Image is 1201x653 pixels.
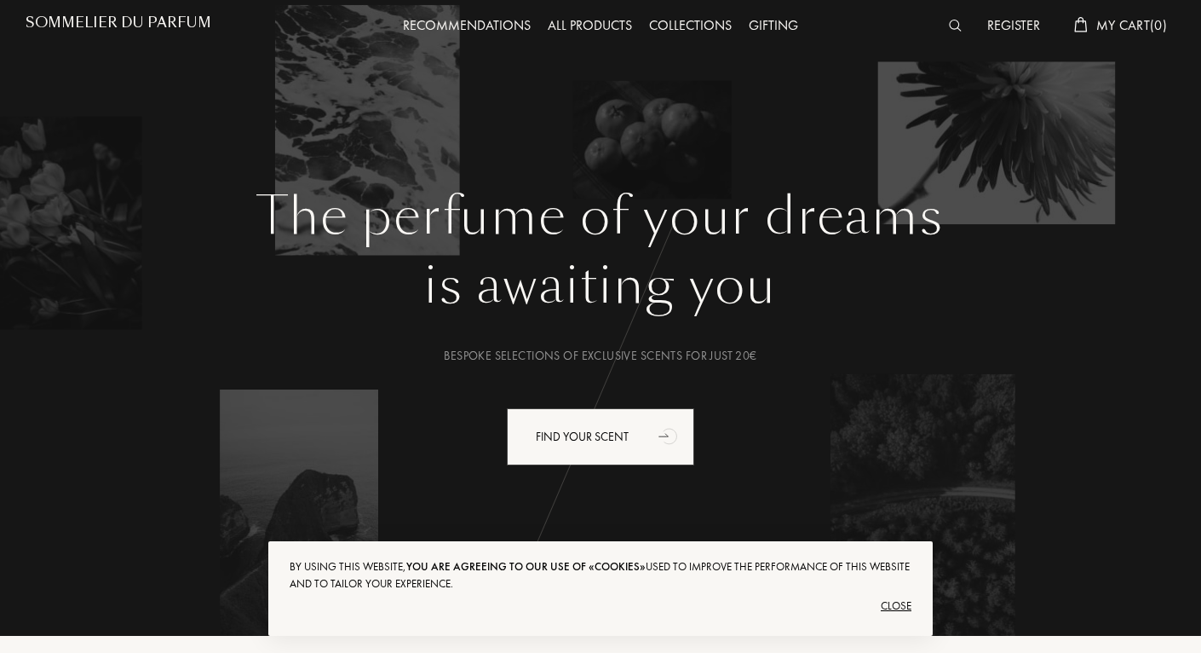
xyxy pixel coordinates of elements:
div: is awaiting you [38,247,1163,324]
div: Gifting [740,15,807,38]
div: By using this website, used to improve the performance of this website and to tailor your experie... [290,558,911,592]
span: My Cart ( 0 ) [1096,16,1167,34]
div: All products [539,15,641,38]
a: Find your scentanimation [494,408,707,465]
a: Sommelier du Parfum [26,14,211,38]
div: Recommendations [394,15,539,38]
a: Collections [641,16,740,34]
h1: Sommelier du Parfum [26,14,211,31]
a: Gifting [740,16,807,34]
a: Register [979,16,1049,34]
div: Bespoke selections of exclusive scents for just 20€ [38,347,1163,365]
div: animation [652,419,687,453]
a: All products [539,16,641,34]
h1: The perfume of your dreams [38,186,1163,247]
span: you are agreeing to our use of «cookies» [406,559,646,574]
img: search_icn_white.svg [949,20,962,32]
div: Collections [641,15,740,38]
div: Find your scent [507,408,694,465]
div: Register [979,15,1049,38]
img: cart_white.svg [1074,17,1088,32]
div: Close [290,592,911,620]
a: Recommendations [394,16,539,34]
